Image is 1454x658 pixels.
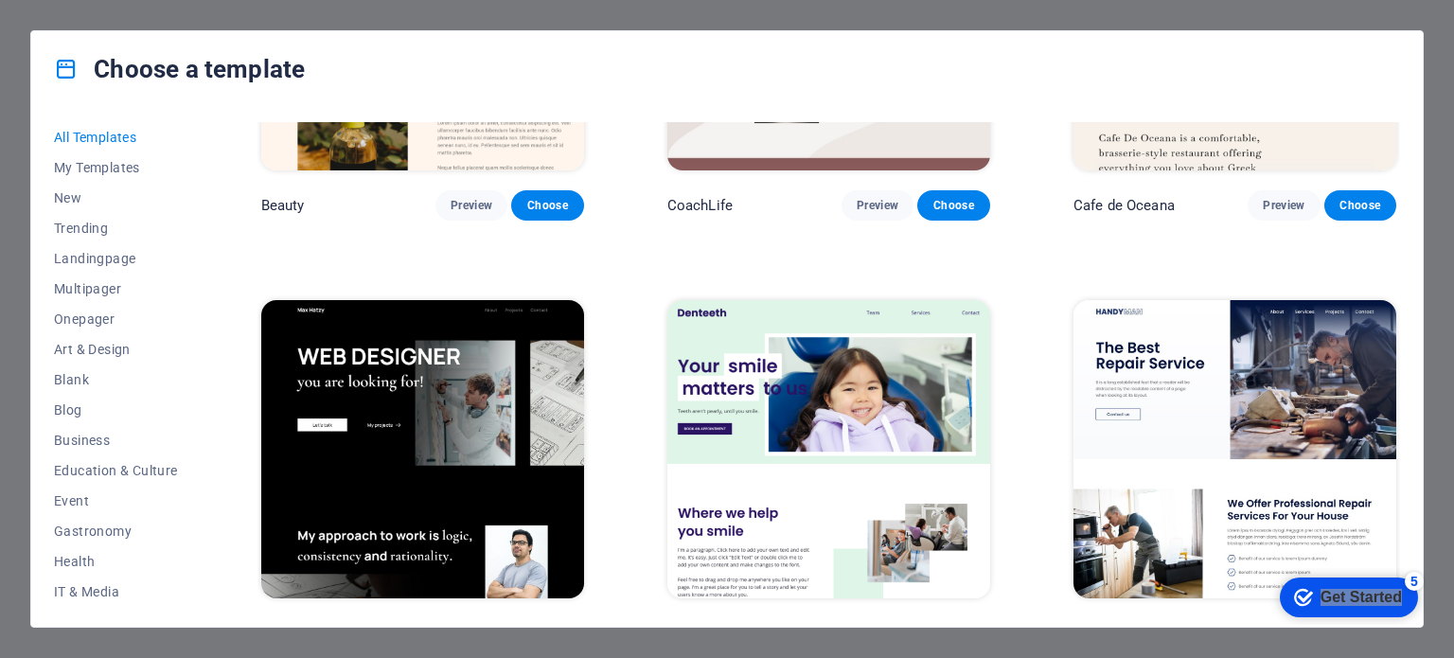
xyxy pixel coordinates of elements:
[451,198,492,213] span: Preview
[511,190,583,221] button: Choose
[54,213,178,243] button: Trending
[54,281,178,296] span: Multipager
[54,160,178,175] span: My Templates
[56,21,137,38] div: Get Started
[54,433,178,448] span: Business
[54,130,178,145] span: All Templates
[435,190,507,221] button: Preview
[526,198,568,213] span: Choose
[54,425,178,455] button: Business
[54,122,178,152] button: All Templates
[54,486,178,516] button: Event
[54,190,178,205] span: New
[15,9,153,49] div: Get Started 5 items remaining, 0% complete
[54,274,178,304] button: Multipager
[857,198,898,213] span: Preview
[54,152,178,183] button: My Templates
[54,221,178,236] span: Trending
[1248,190,1320,221] button: Preview
[54,243,178,274] button: Landingpage
[842,190,913,221] button: Preview
[54,524,178,539] span: Gastronomy
[261,300,584,597] img: Max Hatzy
[54,516,178,546] button: Gastronomy
[54,372,178,387] span: Blank
[261,196,305,215] p: Beauty
[54,455,178,486] button: Education & Culture
[54,554,178,569] span: Health
[54,395,178,425] button: Blog
[54,584,178,599] span: IT & Media
[1073,300,1396,597] img: Handyman
[140,4,159,23] div: 5
[1263,198,1304,213] span: Preview
[54,463,178,478] span: Education & Culture
[1073,196,1175,215] p: Cafe de Oceana
[54,311,178,327] span: Onepager
[54,342,178,357] span: Art & Design
[54,546,178,577] button: Health
[54,183,178,213] button: New
[667,300,990,597] img: Denteeth
[54,402,178,418] span: Blog
[54,334,178,365] button: Art & Design
[917,190,989,221] button: Choose
[54,577,178,607] button: IT & Media
[667,196,733,215] p: CoachLife
[54,251,178,266] span: Landingpage
[54,54,305,84] h4: Choose a template
[54,304,178,334] button: Onepager
[54,493,178,508] span: Event
[932,198,974,213] span: Choose
[1324,190,1396,221] button: Choose
[54,365,178,395] button: Blank
[1339,198,1381,213] span: Choose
